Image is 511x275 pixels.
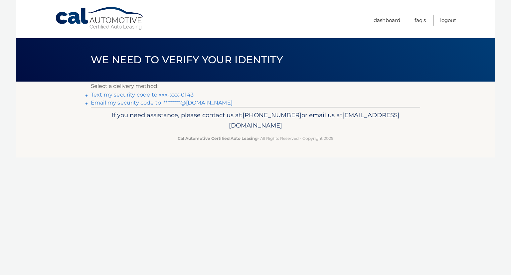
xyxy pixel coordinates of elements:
[91,82,420,91] p: Select a delivery method:
[91,100,233,106] a: Email my security code to l********@[DOMAIN_NAME]
[55,7,145,30] a: Cal Automotive
[91,54,283,66] span: We need to verify your identity
[95,110,416,131] p: If you need assistance, please contact us at: or email us at
[178,136,257,141] strong: Cal Automotive Certified Auto Leasing
[243,111,301,119] span: [PHONE_NUMBER]
[374,15,400,26] a: Dashboard
[95,135,416,142] p: - All Rights Reserved - Copyright 2025
[91,92,194,98] a: Text my security code to xxx-xxx-0143
[440,15,456,26] a: Logout
[415,15,426,26] a: FAQ's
